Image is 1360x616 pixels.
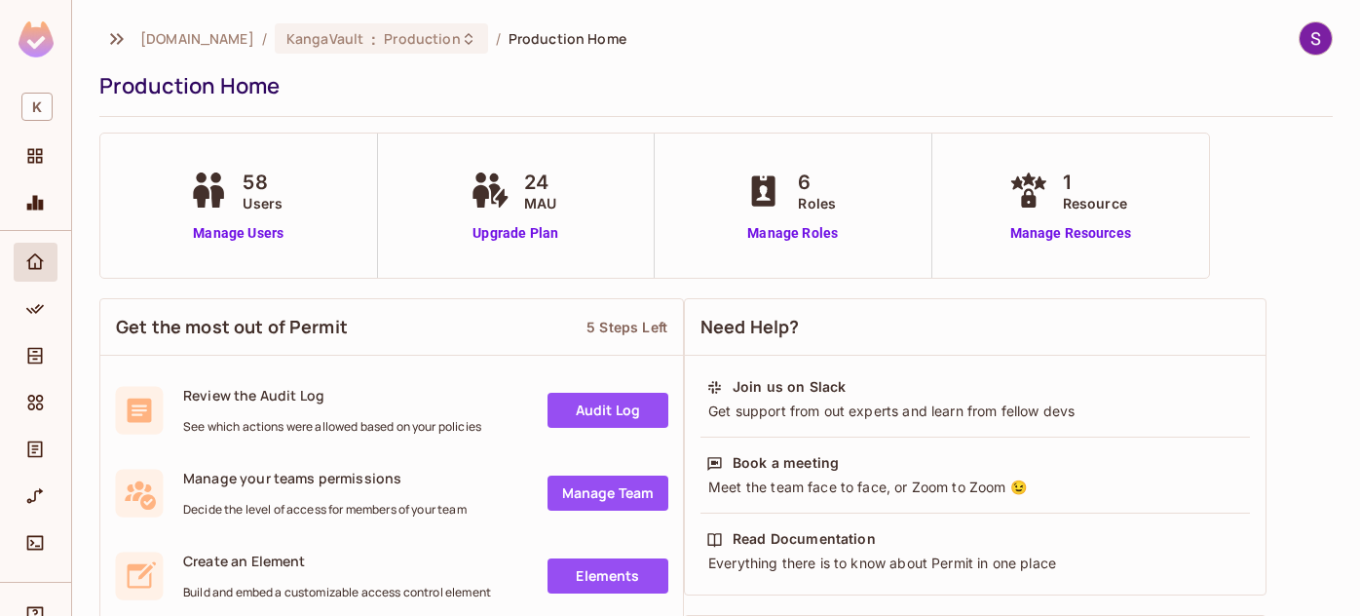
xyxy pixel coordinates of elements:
span: Production [384,29,460,48]
div: URL Mapping [14,477,57,516]
div: Monitoring [14,183,57,222]
div: 5 Steps Left [586,318,667,336]
span: Users [243,193,283,213]
span: 58 [243,168,283,197]
span: 1 [1063,168,1127,197]
span: Create an Element [183,552,491,570]
a: Upgrade Plan [466,223,566,244]
a: Manage Roles [739,223,846,244]
div: Elements [14,383,57,422]
span: Production Home [509,29,626,48]
span: Review the Audit Log [183,386,481,404]
div: Home [14,243,57,282]
span: KangaVault [286,29,363,48]
span: 24 [524,168,556,197]
span: Manage your teams permissions [183,469,467,487]
span: See which actions were allowed based on your policies [183,419,481,435]
a: Manage Team [548,476,668,511]
div: Read Documentation [733,529,876,549]
div: Everything there is to know about Permit in one place [706,554,1244,573]
div: Connect [14,523,57,562]
span: Build and embed a customizable access control element [183,585,491,600]
a: Manage Users [184,223,292,244]
a: Manage Resources [1004,223,1137,244]
div: Production Home [99,71,1323,100]
img: SReyMgAAAABJRU5ErkJggg== [19,21,54,58]
span: Get the most out of Permit [116,315,348,339]
li: / [496,29,501,48]
div: Audit Log [14,430,57,469]
img: Shashank KS [1300,22,1332,55]
span: the active workspace [140,29,254,48]
div: Workspace: kangasys.com [14,85,57,129]
span: Roles [798,193,836,213]
div: Projects [14,136,57,175]
span: Need Help? [700,315,800,339]
div: Policy [14,289,57,328]
span: K [21,93,53,121]
div: Meet the team face to face, or Zoom to Zoom 😉 [706,478,1244,497]
span: : [370,31,377,47]
a: Elements [548,558,668,594]
li: / [262,29,267,48]
span: 6 [798,168,836,197]
div: Book a meeting [733,453,839,473]
span: MAU [524,193,556,213]
div: Join us on Slack [733,377,846,397]
span: Decide the level of access for members of your team [183,502,467,518]
div: Get support from out experts and learn from fellow devs [706,402,1244,421]
span: Resource [1063,193,1127,213]
a: Audit Log [548,393,668,428]
div: Directory [14,336,57,375]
